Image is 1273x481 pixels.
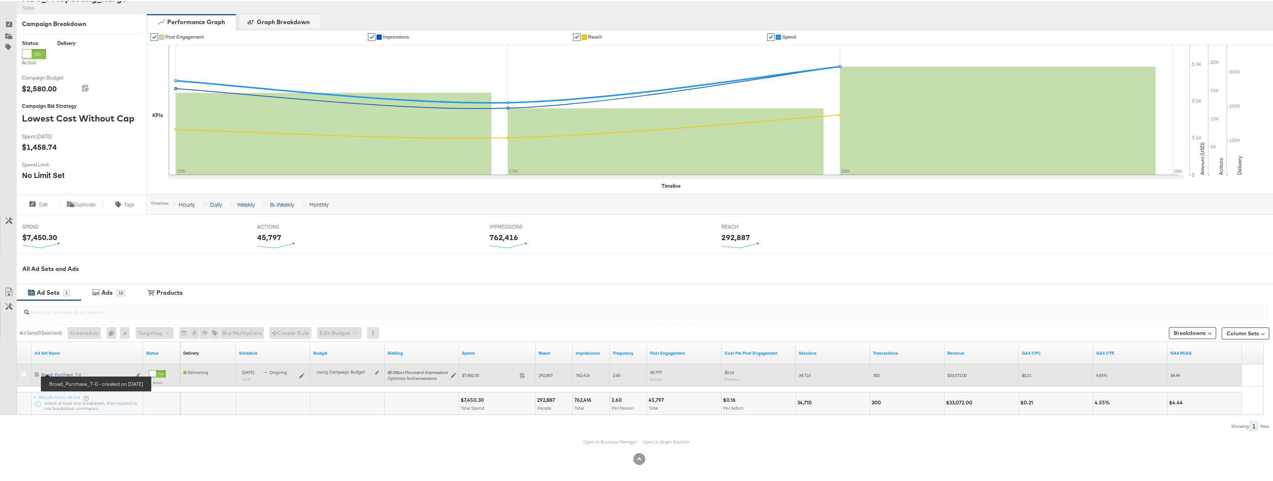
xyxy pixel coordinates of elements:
[1236,155,1243,174] text: Delivery
[724,368,734,374] span: $0.16
[269,368,287,374] span: ongoing
[388,368,448,374] span: per
[1260,423,1269,428] div: Row
[183,349,199,355] div: Delivery
[22,73,78,80] span: Campaign Budget
[165,33,204,39] span: Post Engagement
[257,231,281,242] div: 45,797
[22,58,46,65] label: Active
[151,32,158,40] a: ✔
[388,349,456,355] a: Shows your bid and optimisation settings for this Ad Set.
[41,371,132,377] div: Broad_Purchase_7-0
[29,301,1150,315] input: Search Ad Set Name, ID or Objective
[461,404,484,410] span: Total Spend
[22,19,141,27] div: Campaign Breakdown
[388,368,398,374] em: $0.00
[388,374,448,380] div: Optimize for
[57,39,75,46] div: Delivery
[613,371,620,377] span: 2.60
[1199,141,1206,174] text: Amount (USD)
[1170,349,1239,355] a: revenue/spend
[576,371,590,377] span: 762,416
[1022,349,1090,355] a: spend/sessions
[650,349,718,355] a: The number of actions related to your Page's posts as a result of your ad.
[239,349,307,355] a: Shows when your Ad Set is scheduled to deliver.
[22,101,141,109] div: Campaign Bid Strategy
[1170,371,1180,377] span: $4.44
[1231,423,1250,428] div: Showing:
[103,199,146,208] button: Tags
[20,329,62,335] div: Ad Sets ( 0 Selected)
[149,379,166,384] label: Active
[412,374,437,380] em: Conversions
[613,349,644,355] a: The average number of times your ad was served to each person.
[799,371,811,377] span: 34,710
[22,222,78,229] span: SPEND
[22,3,127,10] div: Sales
[257,17,310,25] div: Graph Breakdown
[146,349,177,355] a: Shows the current state of your Ad Set.
[490,231,518,242] div: 762,416
[1250,420,1258,430] div: 1
[539,349,570,355] a: The number of people your ad was served to.
[650,368,662,374] span: 45,797
[237,200,255,207] span: Weekly
[797,398,814,405] div: 34,710
[313,349,382,355] a: Shows the current budget of Ad Set.
[35,349,140,355] a: Your Ad Set name.
[947,349,1016,355] a: Transaction Revenue - The total sale revenue (excluding shipping and tax) of the transaction
[316,368,373,374] div: Using Campaign Budget
[872,398,883,405] div: 300
[22,169,65,180] div: No Limit Set
[22,132,78,139] span: Spent [DATE]
[723,404,744,410] span: Per Action
[270,200,294,207] span: Bi-Weekly
[584,438,637,443] a: Open in Business Manager
[183,368,208,374] span: Delivering
[257,222,313,229] span: ACTIONS
[242,376,250,380] sub: 12:34
[721,222,777,229] span: REACH
[721,231,750,242] div: 292,887
[873,349,941,355] a: Transactions - The total number of transactions
[539,371,553,377] span: 292,887
[643,438,690,443] a: Open in Graph Explorer
[1169,326,1216,338] button: Breakdowns
[16,199,60,208] button: Edit
[107,326,120,338] div: 0
[873,371,880,377] span: 300
[649,396,666,403] div: 45,797
[782,33,796,39] span: Spend
[573,32,581,40] a: ✔
[74,200,96,207] span: Duplicate
[1020,398,1035,405] div: $0.21
[575,404,584,410] span: Total
[22,82,57,93] div: $2,580.00
[723,396,738,403] div: $0.16
[612,404,634,410] span: Per Person
[156,287,182,296] div: Products
[22,231,57,242] div: $7,450.30
[60,199,103,208] button: Duplicate
[767,32,775,40] a: ✔
[368,32,375,40] a: ✔
[611,396,624,403] div: 2.60
[210,200,222,207] span: Daily
[63,288,70,295] div: 1
[947,371,967,377] span: $33,072.00
[22,160,78,167] span: Spend Limit
[537,396,557,403] div: 292,887
[1218,156,1224,174] text: Actions
[124,200,135,207] span: Tags
[37,287,59,296] div: Ad Sets
[461,396,486,403] div: $7,450.30
[462,349,533,355] a: The total amount spent to date.
[724,376,740,380] sub: Per Action
[1095,398,1112,405] div: 4.55%
[1222,326,1269,338] button: Column Sets
[116,288,125,295] div: 12
[1096,371,1107,377] span: 4.55%
[183,349,199,355] a: Reflects the ability of your Ad Set to achieve delivery based on ad states, schedule and budget.
[22,111,141,123] div: Lowest Cost Without Cap
[151,200,169,205] div: Timeline:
